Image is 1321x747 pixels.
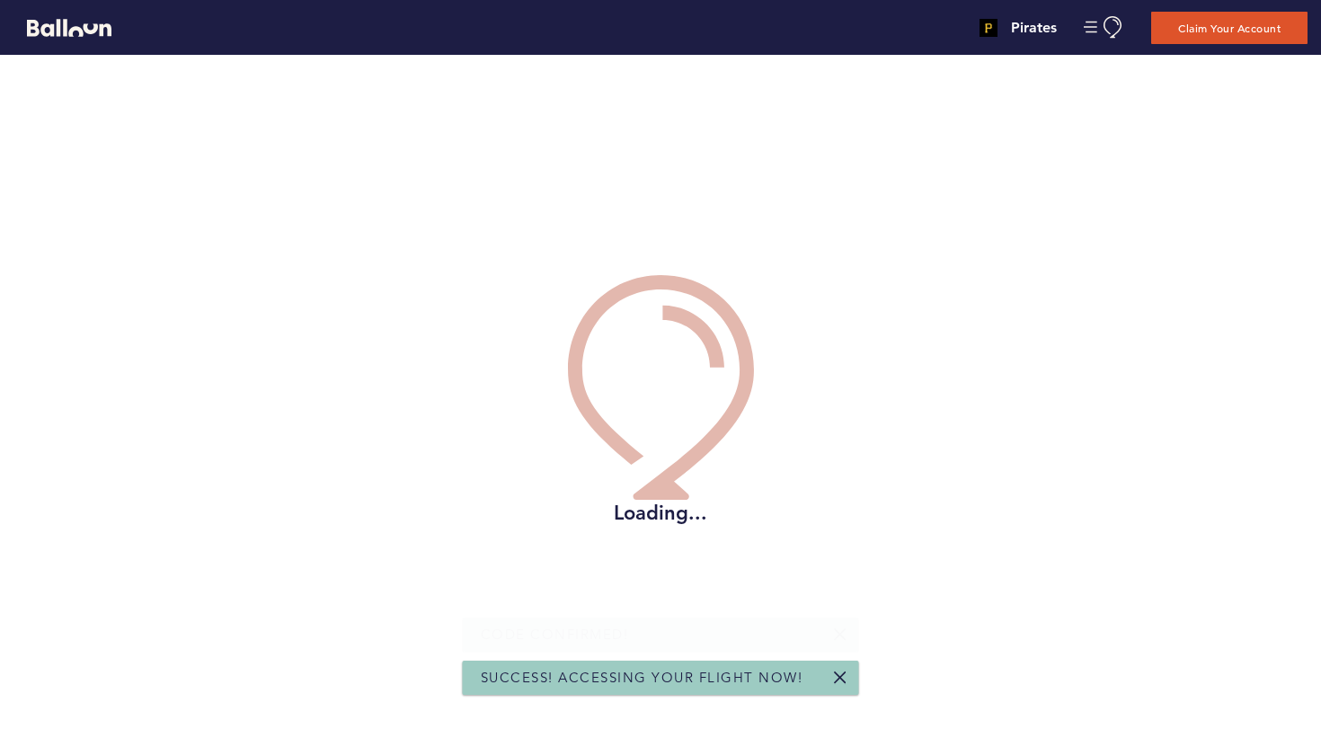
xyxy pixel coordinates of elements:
button: Manage Account [1084,16,1124,39]
a: Balloon [13,18,111,37]
h4: Pirates [1011,17,1057,39]
button: Claim Your Account [1151,12,1308,44]
div: Code Confirmed! [463,618,859,652]
svg: Balloon [27,19,111,37]
h2: Loading... [568,500,754,527]
div: Success! Accessing your flight now! [463,661,859,695]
